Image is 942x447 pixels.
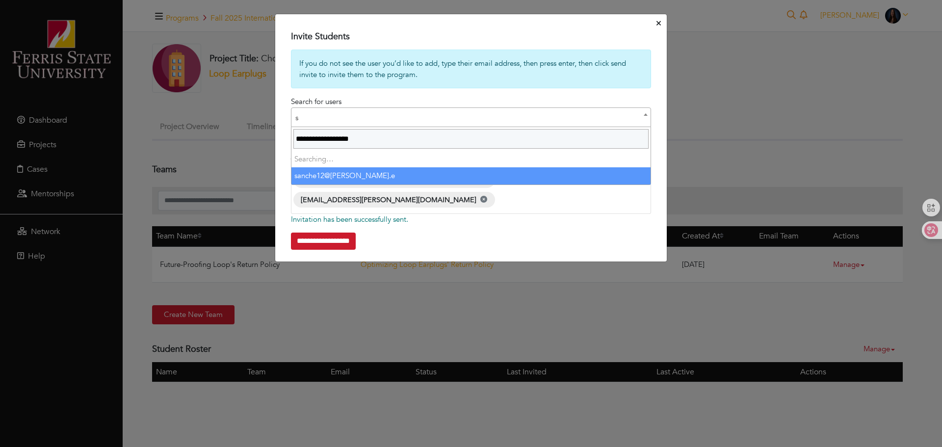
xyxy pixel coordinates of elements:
span: s [291,108,651,128]
li: sanche12@[PERSON_NAME].e [291,167,651,184]
h4: Invite Students [291,31,651,42]
div: If you do not see the user you’d like to add, type their email address, then press enter, then cl... [291,50,651,88]
span: [EMAIL_ADDRESS][PERSON_NAME][DOMAIN_NAME] [293,192,495,208]
li: Searching… [291,151,651,168]
input: Search [293,129,649,149]
span: s [291,107,651,127]
p: Invitation has been successfully sent. [291,214,651,225]
button: Close [654,16,663,31]
label: Search for users [291,96,341,107]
